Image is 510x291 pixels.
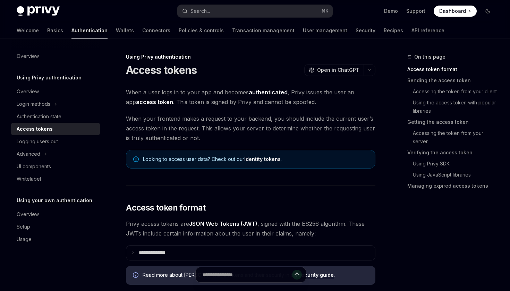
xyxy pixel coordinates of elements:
[71,22,108,39] a: Authentication
[11,221,100,233] a: Setup
[11,173,100,185] a: Whitelabel
[413,169,499,180] a: Using JavaScript libraries
[126,87,375,107] span: When a user logs in to your app and becomes , Privy issues the user an app . This token is signed...
[17,150,40,158] div: Advanced
[11,233,100,246] a: Usage
[11,110,100,123] a: Authentication state
[116,22,134,39] a: Wallets
[17,162,51,171] div: UI components
[17,74,82,82] h5: Using Privy authentication
[47,22,63,39] a: Basics
[17,235,32,243] div: Usage
[17,137,58,146] div: Logging users out
[407,64,499,75] a: Access token format
[249,89,288,96] strong: authenticated
[407,75,499,86] a: Sending the access token
[17,196,92,205] h5: Using your own authentication
[407,180,499,191] a: Managing expired access tokens
[17,6,60,16] img: dark logo
[414,53,445,61] span: On this page
[317,67,359,74] span: Open in ChatGPT
[232,22,295,39] a: Transaction management
[142,22,170,39] a: Connectors
[413,128,499,147] a: Accessing the token from your server
[190,7,210,15] div: Search...
[17,100,50,108] div: Login methods
[189,220,257,228] a: JSON Web Tokens (JWT)
[11,50,100,62] a: Overview
[17,125,53,133] div: Access tokens
[126,202,206,213] span: Access token format
[17,175,41,183] div: Whitelabel
[11,160,100,173] a: UI components
[126,53,375,60] div: Using Privy authentication
[17,210,39,219] div: Overview
[17,22,39,39] a: Welcome
[126,64,197,76] h1: Access tokens
[17,223,30,231] div: Setup
[384,22,403,39] a: Recipes
[321,8,329,14] span: ⌘ K
[17,87,39,96] div: Overview
[126,219,375,238] span: Privy access tokens are , signed with the ES256 algorithm. These JWTs include certain information...
[356,22,375,39] a: Security
[384,8,398,15] a: Demo
[17,52,39,60] div: Overview
[411,22,444,39] a: API reference
[413,97,499,117] a: Using the access token with popular libraries
[244,156,281,162] a: Identity tokens
[434,6,477,17] a: Dashboard
[292,270,302,280] button: Send message
[126,114,375,143] span: When your frontend makes a request to your backend, you should include the current user’s access ...
[11,135,100,148] a: Logging users out
[304,64,364,76] button: Open in ChatGPT
[413,158,499,169] a: Using Privy SDK
[407,147,499,158] a: Verifying the access token
[179,22,224,39] a: Policies & controls
[143,156,368,163] span: Looking to access user data? Check out our .
[482,6,493,17] button: Toggle dark mode
[439,8,466,15] span: Dashboard
[413,86,499,97] a: Accessing the token from your client
[406,8,425,15] a: Support
[133,156,139,162] svg: Note
[136,99,173,105] strong: access token
[177,5,332,17] button: Search...⌘K
[11,208,100,221] a: Overview
[17,112,61,121] div: Authentication state
[11,123,100,135] a: Access tokens
[407,117,499,128] a: Getting the access token
[11,85,100,98] a: Overview
[303,22,347,39] a: User management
